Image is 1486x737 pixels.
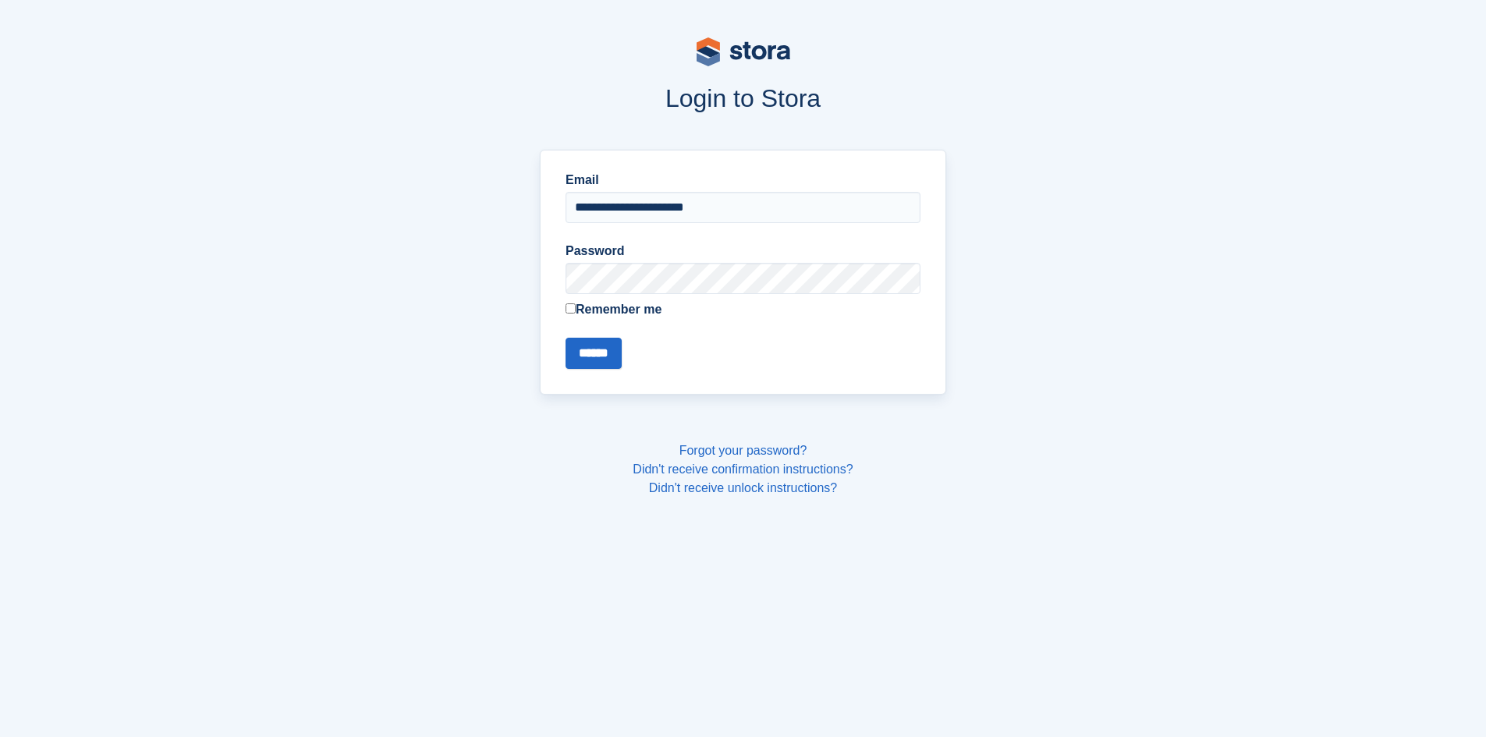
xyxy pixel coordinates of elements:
[697,37,790,66] img: stora-logo-53a41332b3708ae10de48c4981b4e9114cc0af31d8433b30ea865607fb682f29.svg
[566,171,920,190] label: Email
[633,462,853,476] a: Didn't receive confirmation instructions?
[566,242,920,260] label: Password
[566,303,576,314] input: Remember me
[649,481,837,494] a: Didn't receive unlock instructions?
[566,300,920,319] label: Remember me
[679,444,807,457] a: Forgot your password?
[243,84,1244,112] h1: Login to Stora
